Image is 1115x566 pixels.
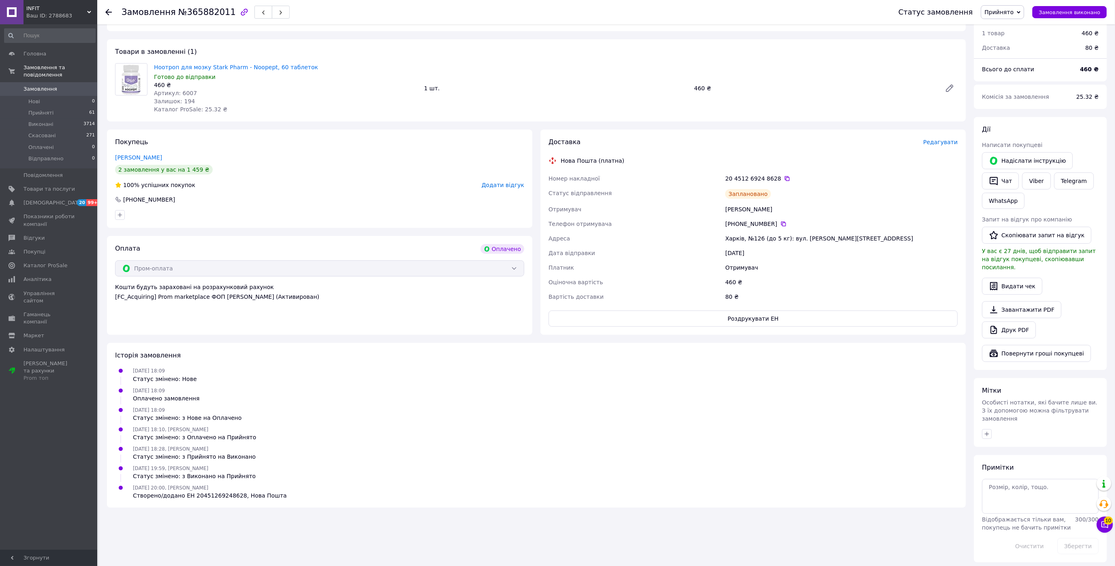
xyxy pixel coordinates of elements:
[1080,66,1099,72] b: 460 ₴
[1039,9,1100,15] span: Замовлення виконано
[982,172,1019,189] button: Чат
[4,28,96,43] input: Пошук
[154,90,197,96] span: Артикул: 6007
[26,12,97,19] div: Ваш ID: 2788683
[725,174,958,183] div: 20 4512 6924 8628
[1032,6,1107,18] button: Замовлення виконано
[23,199,83,206] span: [DEMOGRAPHIC_DATA]
[133,375,197,383] div: Статус змінено: Нове
[23,290,75,304] span: Управління сайтом
[23,346,65,353] span: Налаштування
[982,45,1010,51] span: Доставка
[115,283,524,301] div: Кошти будуть зараховані на розрахунковий рахунок
[115,181,195,189] div: успішних покупок
[982,301,1062,318] a: Завантажити PDF
[982,66,1034,72] span: Всього до сплати
[154,106,227,113] span: Каталог ProSale: 25.32 ₴
[133,433,256,441] div: Статус змінено: з Оплачено на Прийнято
[982,193,1025,209] a: WhatsApp
[549,206,581,213] span: Отримувач
[23,360,75,382] span: [PERSON_NAME] та рахунки
[154,81,418,89] div: 460 ₴
[982,227,1092,244] button: Скопіювати запит на відгук
[115,48,197,55] span: Товари в замовленні (1)
[154,64,318,70] a: Ноотроп для мозку Stark Pharm - Noopept, 60 таблеток
[923,139,958,145] span: Редагувати
[133,388,165,394] span: [DATE] 18:09
[115,245,140,252] span: Оплата
[154,74,216,80] span: Готово до відправки
[105,8,112,16] div: Повернутися назад
[28,109,53,117] span: Прийняті
[115,293,524,301] div: [FC_Acquiring] Prom marketplace ФОП [PERSON_NAME] (Активирован)
[724,202,959,217] div: [PERSON_NAME]
[985,9,1014,15] span: Прийнято
[724,246,959,260] div: [DATE]
[982,464,1014,471] span: Примітки
[724,275,959,289] div: 460 ₴
[133,492,287,500] div: Створено/додано ЕН 20451269248628, Нова Пошта
[122,196,176,204] div: [PHONE_NUMBER]
[982,142,1042,148] span: Написати покупцеві
[23,185,75,193] span: Товари та послуги
[1104,517,1113,525] span: 10
[133,472,256,480] div: Статус змінено: з Виконано на Прийнято
[725,189,771,199] div: Заплановано
[86,199,100,206] span: 99+
[549,190,612,196] span: Статус відправлення
[23,276,51,283] span: Аналітика
[77,199,86,206] span: 20
[92,98,95,105] span: 0
[982,30,1005,36] span: 1 товар
[83,121,95,128] span: 3714
[28,121,53,128] span: Виконані
[982,126,991,133] span: Дії
[26,5,87,12] span: INFIT
[123,182,139,188] span: 100%
[23,85,57,93] span: Замовлення
[549,221,612,227] span: Телефон отримувача
[133,446,208,452] span: [DATE] 18:28, [PERSON_NAME]
[133,394,199,402] div: Оплачено замовлення
[28,132,56,139] span: Скасовані
[549,175,600,182] span: Номер накладної
[23,213,75,228] span: Показники роботи компанії
[1082,29,1099,37] div: 460 ₴
[115,351,181,359] span: Історія замовлення
[982,152,1073,169] button: Надіслати інструкцію
[133,427,208,432] span: [DATE] 18:10, [PERSON_NAME]
[28,155,64,162] span: Відправлено
[982,216,1072,223] span: Запит на відгук про компанію
[86,132,95,139] span: 271
[691,83,938,94] div: 460 ₴
[89,109,95,117] span: 61
[28,144,54,151] span: Оплачені
[23,311,75,326] span: Гаманець компанії
[1081,39,1104,57] div: 80 ₴
[23,172,63,179] span: Повідомлення
[23,50,46,57] span: Головна
[982,321,1036,338] a: Друк PDF
[23,332,44,339] span: Маркет
[133,453,256,461] div: Статус змінено: з Прийнято на Виконано
[133,466,208,471] span: [DATE] 19:59, [PERSON_NAME]
[549,311,958,327] button: Роздрукувати ЕН
[421,83,691,94] div: 1 шт.
[133,368,165,374] span: [DATE] 18:09
[982,399,1098,422] span: Особисті нотатки, які бачите лише ви. З їх допомогою можна фільтрувати замовлення
[92,155,95,162] span: 0
[982,345,1091,362] button: Повернути гроші покупцеві
[942,80,958,96] a: Редагувати
[724,231,959,246] div: Харків, №126 (до 5 кг): вул. [PERSON_NAME][STREET_ADDRESS]
[982,278,1042,295] button: Видати чек
[549,294,604,300] span: Вартість доставки
[133,485,208,491] span: [DATE] 20:00, [PERSON_NAME]
[481,244,524,254] div: Оплачено
[23,234,45,242] span: Відгуки
[115,165,213,174] div: 2 замовлення у вас на 1 459 ₴
[23,374,75,382] div: Prom топ
[115,64,147,95] img: Ноотроп для мозку Stark Pharm - Noopept, 60 таблеток
[23,64,97,79] span: Замовлення та повідомлення
[549,264,574,271] span: Платник
[1054,172,1094,189] a: Telegram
